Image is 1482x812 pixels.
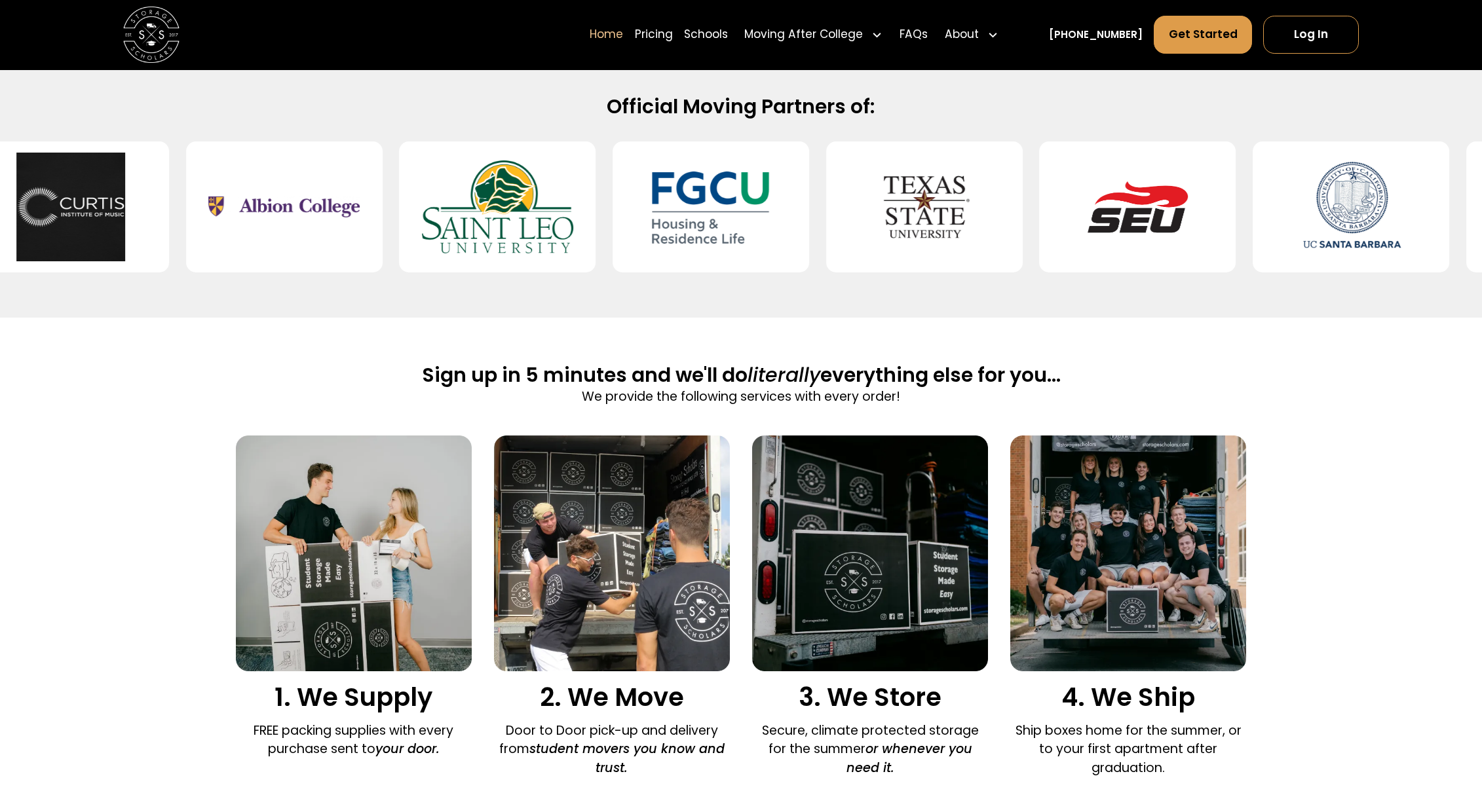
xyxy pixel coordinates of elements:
[236,722,472,760] p: FREE packing supplies with every purchase sent to
[494,722,730,779] p: Door to Door pick-up and delivery from
[422,362,1061,388] h2: Sign up in 5 minutes and we'll do everything else for you...
[590,16,623,55] a: Home
[1010,435,1246,671] img: We ship your belongings.
[739,16,888,55] div: Moving After College
[945,27,979,44] div: About
[422,153,573,261] img: Saint Leo University
[752,682,988,712] h3: 3. We Store
[375,740,440,758] em: your door.
[422,388,1061,407] p: We provide the following services with every order!
[846,740,972,777] em: or whenever you need it.
[123,7,180,64] img: Storage Scholars main logo
[744,27,863,44] div: Moving After College
[635,16,673,55] a: Pricing
[208,153,360,261] img: Albion College
[752,435,988,671] img: We store your boxes.
[236,435,472,671] img: We supply packing materials.
[939,16,1004,55] div: About
[1154,16,1252,54] a: Get Started
[1010,722,1246,779] p: Ship boxes home for the summer, or to your first apartment after graduation.
[1263,16,1359,54] a: Log In
[529,740,725,777] em: student movers you know and trust.
[1049,28,1143,43] a: [PHONE_NUMBER]
[292,94,1190,119] h2: Official Moving Partners of:
[236,682,472,712] h3: 1. We Supply
[752,722,988,779] p: Secure, climate protected storage for the summer
[900,16,928,55] a: FAQs
[494,682,730,712] h3: 2. We Move
[748,361,820,388] span: literally
[1010,682,1246,712] h3: 4. We Ship
[848,153,1000,261] img: Texas State University
[1275,153,1426,261] img: University of California-Santa Barbara (UCSB)
[684,16,728,55] a: Schools
[494,435,730,671] img: Door to door pick and delivery.
[1062,153,1213,261] img: Southeastern University
[635,153,786,261] img: Florida Gulf Coast University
